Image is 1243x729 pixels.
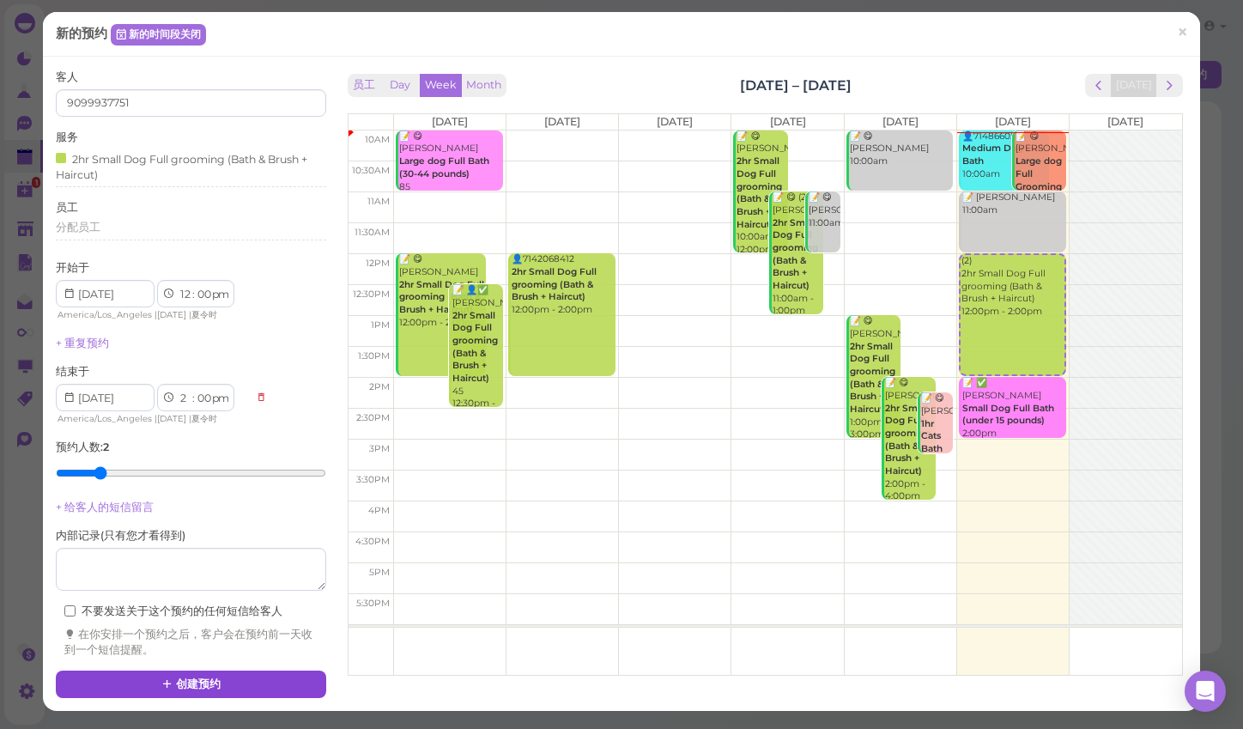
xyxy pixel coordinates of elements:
[56,260,89,276] label: 开始于
[368,505,390,516] span: 4pm
[398,131,503,206] div: 📝 😋 [PERSON_NAME] 85 10:00am
[452,310,498,384] b: 2hr Small Dog Full grooming (Bath & Brush + Haircut)
[352,165,390,176] span: 10:30am
[885,403,931,477] b: 2hr Small Dog Full grooming (Bath & Brush + Haircut)
[191,413,217,424] span: 夏令时
[356,474,390,485] span: 3:30pm
[64,604,282,619] label: 不要发送关于这个预约的任何短信给客人
[737,155,782,229] b: 2hr Small Dog Full grooming (Bath & Brush + Haircut)
[356,412,390,423] span: 2:30pm
[56,364,89,380] label: 结束于
[355,536,390,547] span: 4:30pm
[849,315,900,441] div: 📝 😋 [PERSON_NAME] 1:00pm - 3:00pm
[736,131,787,257] div: 📝 😋 [PERSON_NAME] 10:00am - 12:00pm
[371,319,390,331] span: 1pm
[995,115,1031,128] span: [DATE]
[356,598,390,609] span: 5:30pm
[1085,74,1112,97] button: prev
[56,200,78,216] label: 员工
[56,411,247,427] div: | |
[461,74,506,97] button: Month
[773,217,818,291] b: 2hr Small Dog Full grooming (Bath & Brush + Haircut)
[961,191,1066,216] div: 📝 [PERSON_NAME] 11:00am
[740,76,852,95] h2: [DATE] – [DATE]
[369,443,390,454] span: 3pm
[1111,74,1157,97] button: [DATE]
[56,671,325,698] button: 创建预约
[348,74,380,97] button: 员工
[1185,671,1226,712] div: Open Intercom Messenger
[920,392,954,494] div: 📝 😋 [PERSON_NAME] 2:15pm - 3:15pm
[1016,155,1062,217] b: Large dog Full Grooming (30-44 pounds)
[56,70,78,85] label: 客人
[56,307,247,323] div: | |
[432,115,468,128] span: [DATE]
[962,143,1043,167] b: Medium Dog Full Bath
[657,115,693,128] span: [DATE]
[366,258,390,269] span: 12pm
[103,440,109,453] b: 2
[850,341,895,415] b: 2hr Small Dog Full grooming (Bath & Brush + Haircut)
[961,255,1064,318] div: (2) 2hr Small Dog Full grooming (Bath & Brush + Haircut) 12:00pm - 2:00pm
[355,227,390,238] span: 11:30am
[191,309,217,320] span: 夏令时
[365,134,390,145] span: 10am
[56,528,185,544] label: 内部记录 ( 只有您才看得到 )
[544,115,580,128] span: [DATE]
[420,74,462,97] button: Week
[511,253,615,316] div: 👤7142068412 12:00pm - 2:00pm
[399,155,489,179] b: Large dog Full Bath (30-44 pounds)
[398,253,486,329] div: 📝 😋 [PERSON_NAME] 12:00pm - 2:00pm
[961,131,1049,181] div: 👤7148660523 10:00am
[358,350,390,361] span: 1:30pm
[56,337,109,349] a: + 重复预约
[56,149,321,183] div: 2hr Small Dog Full grooming (Bath & Brush + Haircut)
[369,381,390,392] span: 2pm
[808,191,841,229] div: 📝 😋 [PERSON_NAME] 11:00am
[1156,74,1183,97] button: next
[56,501,154,513] a: + 给客人的短信留言
[1015,131,1065,232] div: 📝 😋 [PERSON_NAME] 10:00am
[56,130,78,145] label: 服务
[512,266,597,302] b: 2hr Small Dog Full grooming (Bath & Brush + Haircut)
[882,115,919,128] span: [DATE]
[157,309,186,320] span: [DATE]
[58,309,152,320] span: America/Los_Angeles
[367,196,390,207] span: 11am
[772,191,823,318] div: 📝 😋 (2) [PERSON_NAME] 11:00am - 1:00pm
[64,605,76,617] input: 不要发送关于这个预约的任何短信给客人
[353,289,390,300] span: 12:30pm
[111,24,206,45] a: 新的时间段关闭
[452,284,502,423] div: 📝 👤✅ [PERSON_NAME] 45 12:30pm - 2:30pm
[884,377,936,503] div: 📝 😋 [PERSON_NAME] 2:00pm - 4:00pm
[962,403,1054,427] b: Small Dog Full Bath (under 15 pounds)
[56,89,325,117] input: 搜索名字或电话
[379,74,421,97] button: Day
[56,25,111,41] span: 新的预约
[849,131,954,168] div: 📝 😋 [PERSON_NAME] 10:00am
[157,413,186,424] span: [DATE]
[399,279,484,315] b: 2hr Small Dog Full grooming (Bath & Brush + Haircut)
[921,418,943,454] b: 1hr Cats Bath
[1176,21,1187,45] span: ×
[64,627,317,658] div: 在你安排一个预约之后，客户会在预约前一天收到一个短信提醒。
[961,377,1066,440] div: 📝 ✅ [PERSON_NAME] 2:00pm
[56,440,109,455] label: 预约人数 :
[770,115,806,128] span: [DATE]
[369,567,390,578] span: 5pm
[1107,115,1143,128] span: [DATE]
[58,413,152,424] span: America/Los_Angeles
[56,221,100,234] span: 分配员工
